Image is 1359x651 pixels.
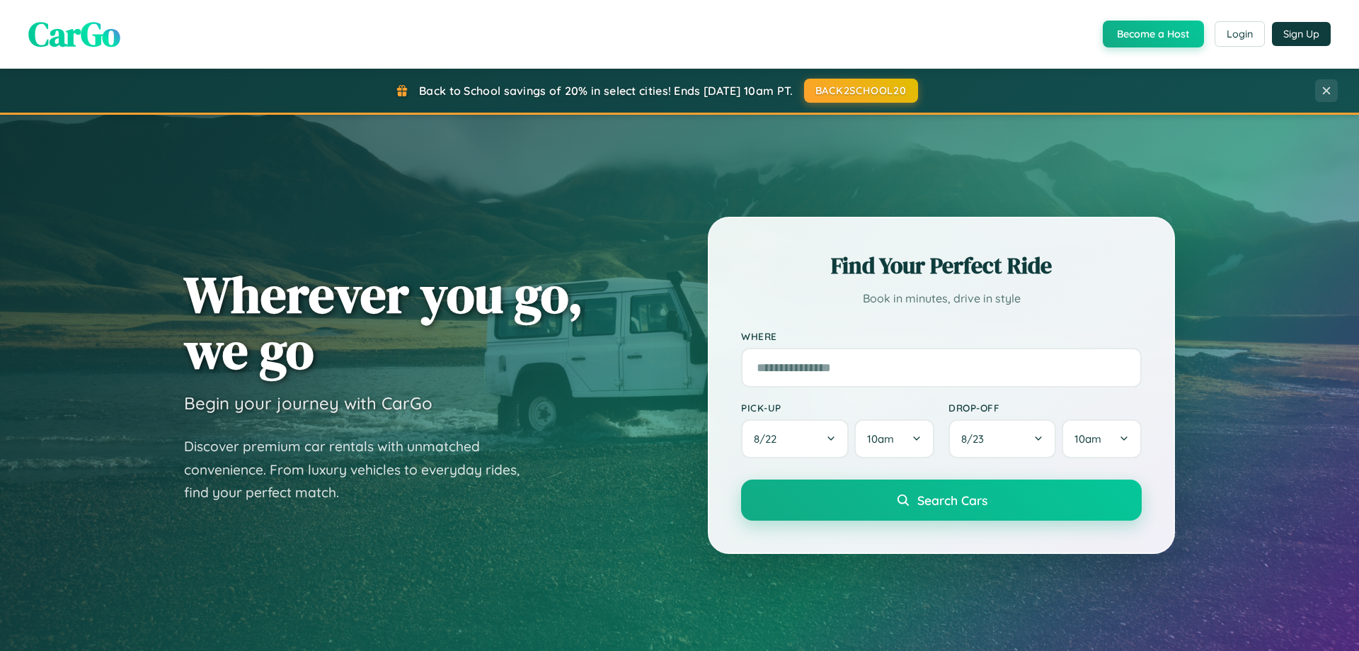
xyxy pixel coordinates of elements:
span: Search Cars [917,492,987,508]
span: 10am [1074,432,1101,446]
span: CarGo [28,11,120,57]
span: 10am [867,432,894,446]
p: Discover premium car rentals with unmatched convenience. From luxury vehicles to everyday rides, ... [184,435,538,504]
label: Where [741,330,1142,342]
label: Pick-up [741,402,934,414]
button: 8/22 [741,419,849,458]
button: Sign Up [1272,22,1331,46]
h1: Wherever you go, we go [184,266,583,378]
button: BACK2SCHOOL20 [804,79,918,103]
h3: Begin your journey with CarGo [184,392,432,414]
button: 10am [854,419,934,458]
button: 10am [1062,419,1142,458]
p: Book in minutes, drive in style [741,288,1142,309]
button: Search Cars [741,480,1142,521]
span: 8 / 23 [961,432,991,446]
span: 8 / 22 [754,432,784,446]
button: Login [1215,21,1265,47]
button: 8/23 [948,419,1056,458]
button: Become a Host [1103,21,1204,47]
span: Back to School savings of 20% in select cities! Ends [DATE] 10am PT. [419,84,793,98]
h2: Find Your Perfect Ride [741,250,1142,281]
label: Drop-off [948,402,1142,414]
